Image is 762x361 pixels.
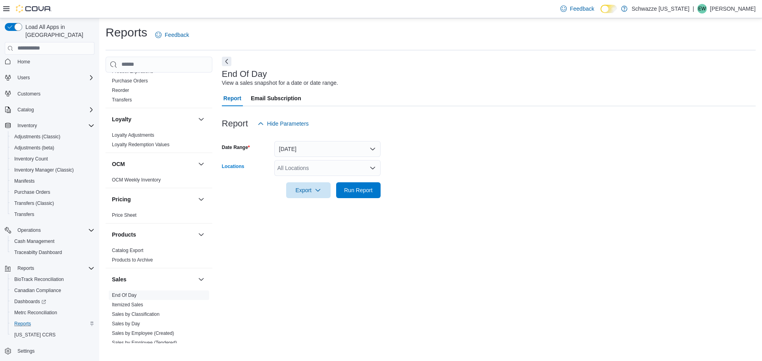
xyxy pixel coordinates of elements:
span: Email Subscription [251,90,301,106]
button: Settings [2,345,98,357]
a: Metrc Reconciliation [11,308,60,317]
span: Products to Archive [112,257,153,263]
span: OCM Weekly Inventory [112,177,161,183]
span: Load All Apps in [GEOGRAPHIC_DATA] [22,23,94,39]
button: Home [2,56,98,67]
span: Export [291,182,326,198]
span: Metrc Reconciliation [14,309,57,316]
h3: OCM [112,160,125,168]
span: Adjustments (Classic) [14,134,60,140]
a: Products to Archive [112,257,153,263]
span: Feedback [570,5,594,13]
span: Adjustments (Classic) [11,132,94,141]
a: Itemized Sales [112,302,143,308]
span: [US_STATE] CCRS [14,332,56,338]
button: Inventory Manager (Classic) [8,164,98,176]
h3: Report [222,119,248,128]
button: Catalog [14,105,37,115]
span: Sales by Day [112,321,140,327]
span: Inventory [17,122,37,129]
a: Sales by Employee (Created) [112,330,174,336]
span: Sales by Employee (Tendered) [112,340,177,346]
span: Canadian Compliance [14,287,61,294]
span: Dashboards [11,297,94,306]
label: Locations [222,163,244,170]
span: Run Report [344,186,373,194]
a: Product Expirations [112,69,153,74]
div: Pricing [106,210,212,223]
span: Hide Parameters [267,120,309,128]
div: Loyalty [106,130,212,153]
span: Reorder [112,87,129,94]
span: Home [14,57,94,67]
span: Adjustments (beta) [14,145,54,151]
button: Purchase Orders [8,187,98,198]
button: Inventory [14,121,40,130]
span: End Of Day [112,292,137,298]
span: Reports [17,265,34,271]
span: Cash Management [11,237,94,246]
div: Products [106,246,212,268]
a: Dashboards [8,296,98,307]
button: Pricing [196,195,206,204]
button: Inventory Count [8,153,98,164]
a: Price Sheet [112,212,137,218]
span: Reports [14,264,94,273]
button: Cash Management [8,236,98,247]
h3: Pricing [112,195,131,203]
button: Hide Parameters [254,116,312,132]
span: Users [17,74,30,81]
h3: Products [112,231,136,239]
a: Adjustments (Classic) [11,132,63,141]
span: Sales by Employee (Created) [112,330,174,336]
span: Customers [14,89,94,99]
button: Manifests [8,176,98,187]
a: Transfers [112,97,132,103]
a: Canadian Compliance [11,286,64,295]
span: Transfers [11,210,94,219]
span: Reports [14,321,31,327]
button: Traceabilty Dashboard [8,247,98,258]
button: Products [112,231,195,239]
div: View a sales snapshot for a date or date range. [222,79,338,87]
a: Catalog Export [112,248,143,253]
span: EW [698,4,706,13]
span: Manifests [14,178,35,184]
button: BioTrack Reconciliation [8,274,98,285]
a: Adjustments (beta) [11,143,58,153]
button: Adjustments (beta) [8,142,98,153]
span: Transfers (Classic) [14,200,54,206]
a: Feedback [152,27,192,43]
span: Washington CCRS [11,330,94,340]
span: Manifests [11,176,94,186]
a: Purchase Orders [112,78,148,84]
a: Loyalty Adjustments [112,132,154,138]
button: Products [196,230,206,239]
a: Sales by Classification [112,311,160,317]
button: Transfers [8,209,98,220]
button: Sales [196,275,206,284]
h3: Loyalty [112,115,131,123]
a: BioTrack Reconciliation [11,275,67,284]
button: Next [222,57,231,66]
p: Schwazze [US_STATE] [631,4,689,13]
span: Traceabilty Dashboard [14,249,62,256]
a: Purchase Orders [11,187,54,197]
div: Ehren Wood [697,4,707,13]
span: Operations [17,227,41,233]
span: Sales by Classification [112,311,160,317]
button: Operations [2,225,98,236]
button: Run Report [336,182,381,198]
p: [PERSON_NAME] [710,4,756,13]
button: Reports [14,264,37,273]
a: Transfers (Classic) [11,199,57,208]
a: Transfers [11,210,37,219]
span: Inventory Manager (Classic) [14,167,74,173]
span: Transfers (Classic) [11,199,94,208]
span: Cash Management [14,238,54,244]
a: End Of Day [112,292,137,298]
a: Manifests [11,176,38,186]
a: [US_STATE] CCRS [11,330,59,340]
